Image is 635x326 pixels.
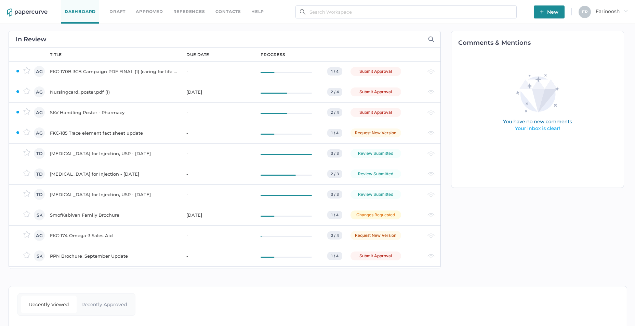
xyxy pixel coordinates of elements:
div: Recently Viewed [21,296,77,313]
img: eye-light-gray.b6d092a5.svg [427,131,435,135]
div: 1 / 4 [327,252,342,260]
img: eye-light-gray.b6d092a5.svg [427,172,435,176]
img: star-inactive.70f2008a.svg [23,169,30,176]
div: TD [34,168,45,179]
td: - [180,164,254,184]
i: arrow_right [623,9,628,13]
div: 2 / 3 [327,170,342,178]
div: 2 / 4 [327,88,342,96]
img: star-inactive.70f2008a.svg [23,252,30,258]
img: ZaPP2z7XVwAAAABJRU5ErkJggg== [16,131,20,135]
div: AG [34,127,45,138]
div: TD [34,189,45,200]
div: AG [34,66,45,77]
div: SKV Handling Poster - Pharmacy [50,108,178,117]
img: eye-light-gray.b6d092a5.svg [427,110,435,115]
img: star-inactive.70f2008a.svg [23,190,30,197]
div: Review Submitted [350,169,401,178]
img: eye-light-gray.b6d092a5.svg [427,151,435,156]
div: TD [34,148,45,159]
img: ZaPP2z7XVwAAAABJRU5ErkJggg== [16,110,20,114]
a: References [173,8,205,15]
div: 0 / 4 [327,231,342,240]
div: [MEDICAL_DATA] for Injection, USP - [DATE] [50,149,178,158]
div: Changes Requested [350,210,401,219]
button: New [534,5,565,18]
a: Contacts [215,8,241,15]
div: Nursingcard_poster.pdf (1) [50,88,178,96]
div: FKC-170B 3CB Campaign PDF FINAL (1) (caring for life removed) [50,67,178,76]
img: star-inactive.70f2008a.svg [23,87,30,94]
h2: Comments & Mentions [458,40,624,46]
img: eye-light-gray.b6d092a5.svg [427,69,435,74]
img: eye-light-gray.b6d092a5.svg [427,233,435,238]
td: - [180,184,254,205]
img: eye-light-gray.b6d092a5.svg [427,254,435,258]
span: New [540,5,558,18]
div: Review Submitted [350,190,401,199]
div: Submit Approval [350,67,401,76]
div: 1 / 4 [327,211,342,219]
img: comments-empty-state.0193fcf7.svg [488,69,587,137]
img: eye-light-gray.b6d092a5.svg [427,213,435,217]
div: Request New Version [350,231,401,240]
td: - [180,123,254,143]
td: - [180,61,254,82]
div: [DATE] [186,88,252,96]
img: star-inactive.70f2008a.svg [23,149,30,156]
a: Approved [136,8,163,15]
img: star-inactive.70f2008a.svg [23,128,30,135]
div: 3 / 3 [327,190,342,199]
div: [MEDICAL_DATA] for Injection, USP - [DATE] [50,190,178,199]
div: [DATE] [186,211,252,219]
span: F R [582,9,588,14]
div: SmofKabiven Family Brochure [50,211,178,219]
img: star-inactive.70f2008a.svg [23,210,30,217]
div: SK [34,250,45,261]
img: search-icon-expand.c6106642.svg [428,36,434,42]
div: AG [34,86,45,97]
a: Draft [109,8,125,15]
img: eye-light-gray.b6d092a5.svg [427,192,435,197]
div: Submit Approval [350,87,401,96]
div: title [50,52,62,58]
div: Recently Approved [77,296,132,313]
div: help [251,8,264,15]
img: papercurve-logo-colour.7244d18c.svg [7,9,48,17]
div: AG [34,107,45,118]
div: [MEDICAL_DATA] for Injection - [DATE] [50,170,178,178]
td: - [180,266,254,287]
div: Submit Approval [350,252,401,260]
img: star-inactive.70f2008a.svg [23,108,30,115]
div: Review Submitted [350,149,401,158]
img: star-inactive.70f2008a.svg [23,231,30,238]
img: search.bf03fe8b.svg [300,9,305,15]
div: FKC-174 Omega-3 Sales Aid [50,231,178,240]
input: Search Workspace [295,5,517,18]
div: 3 / 3 [327,149,342,158]
td: - [180,143,254,164]
img: star-inactive.70f2008a.svg [23,67,30,74]
h2: In Review [16,36,47,42]
img: ZaPP2z7XVwAAAABJRU5ErkJggg== [16,69,20,73]
span: Farinoosh [596,8,628,14]
td: - [180,246,254,266]
div: SK [34,209,45,220]
td: - [180,102,254,123]
div: PPN Brochure_September Update [50,252,178,260]
div: 2 / 4 [327,108,342,117]
div: AG [34,230,45,241]
div: 1 / 4 [327,67,342,76]
img: ZaPP2z7XVwAAAABJRU5ErkJggg== [16,90,20,94]
div: FKC-185 Trace element fact sheet update [50,129,178,137]
div: due date [186,52,209,58]
div: progress [261,52,285,58]
div: Submit Approval [350,108,401,117]
img: plus-white.e19ec114.svg [540,10,544,14]
img: eye-light-gray.b6d092a5.svg [427,90,435,94]
div: 1 / 4 [327,129,342,137]
td: - [180,225,254,246]
div: Request New Version [350,128,401,137]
